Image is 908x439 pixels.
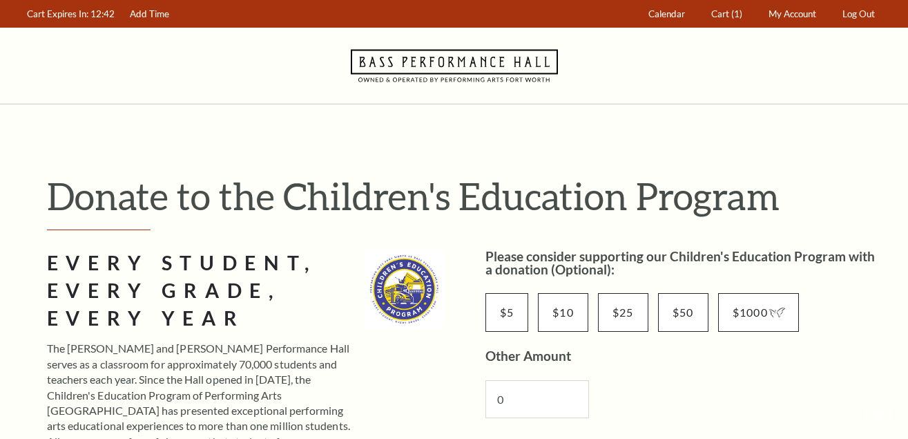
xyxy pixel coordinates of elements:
a: Add Time [123,1,175,28]
img: cep_logo_2022_standard_335x335.jpg [365,250,444,329]
a: Cart (1) [704,1,748,28]
span: 12:42 [90,8,115,19]
span: (1) [731,8,742,19]
label: Please consider supporting our Children's Education Program with a donation (Optional): [485,248,875,277]
input: $50 [658,293,708,332]
input: $10 [538,293,588,332]
span: Cart Expires In: [27,8,88,19]
h1: Donate to the Children's Education Program [47,174,882,218]
span: My Account [769,8,816,19]
input: $1000 [718,293,799,332]
span: Calendar [648,8,685,19]
label: Other Amount [485,348,571,364]
a: Calendar [641,1,691,28]
span: Cart [711,8,729,19]
a: My Account [762,1,822,28]
input: $5 [485,293,529,332]
input: $25 [598,293,648,332]
a: Log Out [835,1,881,28]
h2: Every Student, Every Grade, Every Year [47,250,355,333]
